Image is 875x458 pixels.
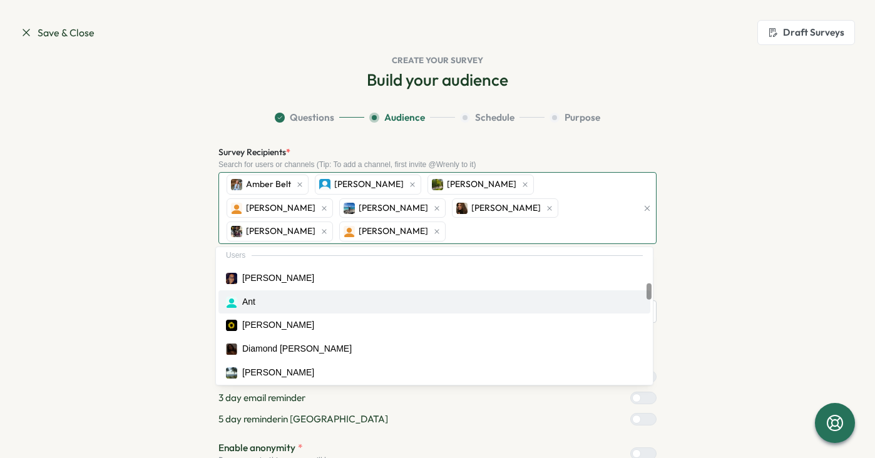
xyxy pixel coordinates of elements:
span: Questions [290,111,334,125]
img: Christan Tillery [344,226,355,237]
span: [PERSON_NAME] [359,225,428,238]
img: Cortney [226,320,237,331]
span: Audience [384,111,425,125]
span: Schedule [475,111,514,125]
h1: Create your survey [20,55,855,66]
div: [PERSON_NAME] [242,272,314,285]
img: Carley [231,226,242,237]
span: [PERSON_NAME] [246,201,315,215]
img: Brianna Woodard [344,203,355,214]
span: [PERSON_NAME] [334,178,404,191]
img: Amber Belt [231,179,242,190]
img: Ashley Trzepkowski [319,179,330,190]
h2: Build your audience [367,69,508,91]
button: Purpose [550,111,600,125]
img: Ant [226,297,237,308]
div: Search for users or channels (Tip: To add a channel, first invite @Wrenly to it) [218,160,657,169]
p: 3 day email reminder [218,391,305,405]
span: Purpose [565,111,600,125]
a: Save & Close [20,25,95,41]
div: [PERSON_NAME] [242,366,314,380]
span: Enable anonymity [218,441,295,455]
img: Candis Crouse [456,203,468,214]
span: [PERSON_NAME] [246,225,315,238]
img: Dina Maloney [226,367,237,379]
p: 5 day reminder in [GEOGRAPHIC_DATA] [218,412,388,426]
div: Ant [242,295,255,309]
span: Amber Belt [246,178,291,191]
div: Diamond [PERSON_NAME] [242,342,352,356]
span: Survey Recipients [218,146,286,158]
button: Audience [369,111,455,125]
button: Questions [275,111,364,125]
img: Diamond Malloy [226,343,237,355]
button: Schedule [460,111,545,125]
div: [PERSON_NAME] [242,318,314,332]
img: Betsy Lyons [432,179,443,190]
button: Draft Surveys [757,20,855,45]
img: BreAnna Flitcraft [231,203,242,214]
span: [PERSON_NAME] [471,201,541,215]
img: Amy Wingate [226,273,237,284]
span: [PERSON_NAME] [447,178,516,191]
span: [PERSON_NAME] [359,201,428,215]
div: Users [226,250,643,262]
